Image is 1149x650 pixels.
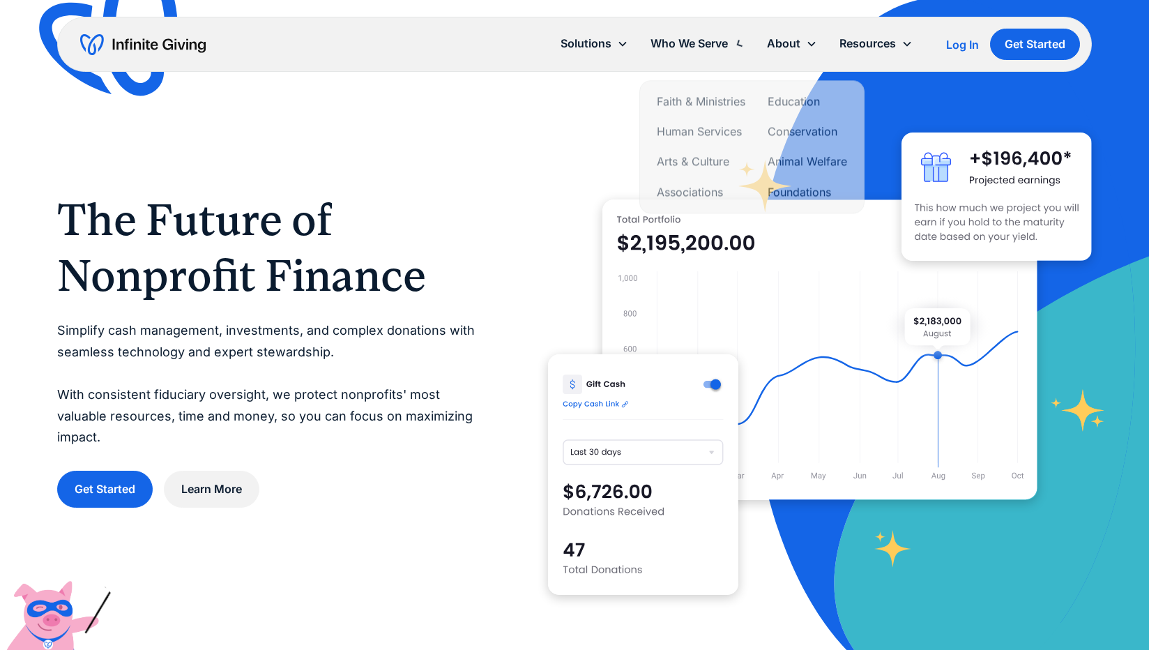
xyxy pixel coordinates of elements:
[80,33,206,56] a: home
[549,29,639,59] div: Solutions
[767,34,800,53] div: About
[164,471,259,508] a: Learn More
[946,39,979,50] div: Log In
[839,34,896,53] div: Resources
[768,93,847,112] a: Education
[639,81,865,214] nav: Who We Serve
[650,34,728,53] div: Who We Serve
[768,123,847,142] a: Conservation
[768,153,847,172] a: Animal Welfare
[57,192,492,303] h1: The Future of Nonprofit Finance
[561,34,611,53] div: Solutions
[57,471,153,508] a: Get Started
[657,183,745,202] a: Associations
[990,29,1080,60] a: Get Started
[548,354,738,594] img: donation software for nonprofits
[1051,389,1105,432] img: fundraising star
[768,183,847,202] a: Foundations
[657,153,745,172] a: Arts & Culture
[828,29,924,59] div: Resources
[946,36,979,53] a: Log In
[756,29,828,59] div: About
[657,93,745,112] a: Faith & Ministries
[602,199,1037,500] img: nonprofit donation platform
[57,320,492,448] p: Simplify cash management, investments, and complex donations with seamless technology and expert ...
[657,123,745,142] a: Human Services
[639,29,756,59] div: Who We Serve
